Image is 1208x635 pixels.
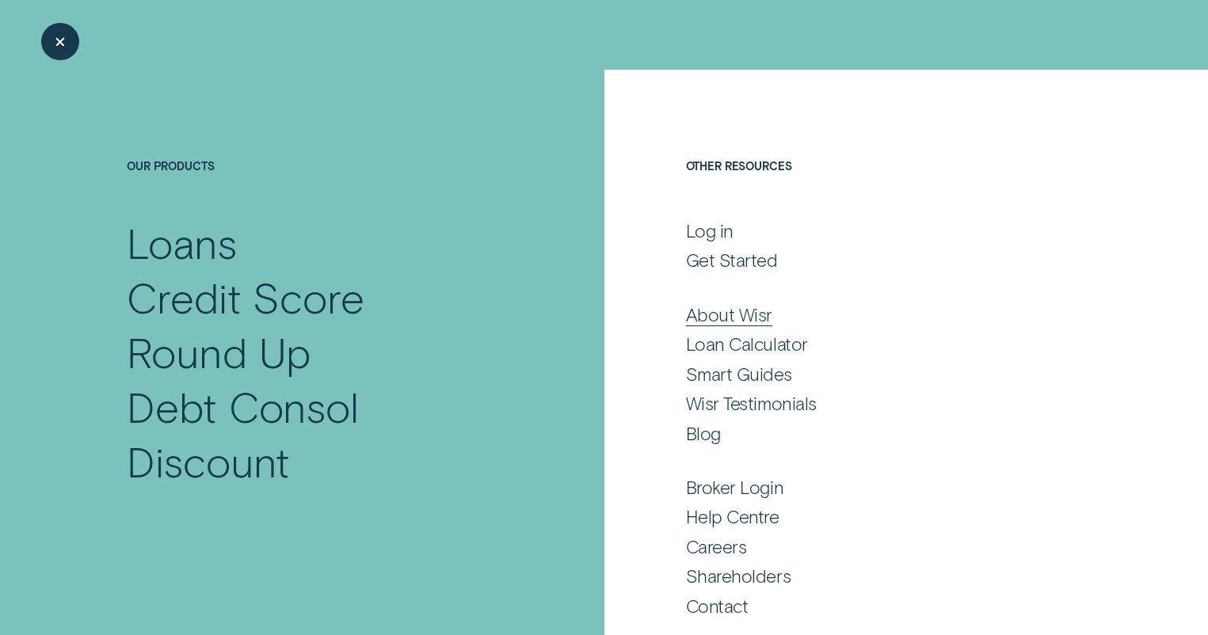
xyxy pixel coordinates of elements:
a: Careers [686,535,1080,558]
a: Help Centre [686,505,1080,528]
div: About Wisr [686,303,772,326]
a: Log in [686,219,1080,242]
div: Broker Login [686,476,784,499]
a: Debt Consol Discount [127,379,516,489]
div: Credit Score [127,270,364,325]
div: Log in [686,219,734,242]
a: Round Up [127,325,516,379]
div: Contact [686,595,749,618]
div: Round Up [127,325,311,379]
a: Loan Calculator [686,333,1080,356]
a: About Wisr [686,303,1080,326]
a: Broker Login [686,476,1080,499]
button: Close Menu [41,23,79,61]
a: Shareholders [686,565,1080,587]
a: Contact [686,595,1080,618]
a: Wisr Testimonials [686,392,1080,415]
div: Shareholders [686,565,791,587]
div: Careers [686,535,747,558]
div: Help Centre [686,505,779,528]
div: Get Started [686,249,778,272]
a: Get Started [686,249,1080,272]
a: Loans [127,215,516,270]
div: Blog [686,422,721,445]
a: Blog [686,422,1080,445]
div: Wisr Testimonials [686,392,817,415]
a: Smart Guides [686,363,1080,386]
a: Credit Score [127,270,516,325]
h4: Other Resources [686,159,1080,215]
div: Loan Calculator [686,333,808,356]
div: Smart Guides [686,363,792,386]
div: Loans [127,215,237,270]
h4: Our Products [127,159,516,215]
